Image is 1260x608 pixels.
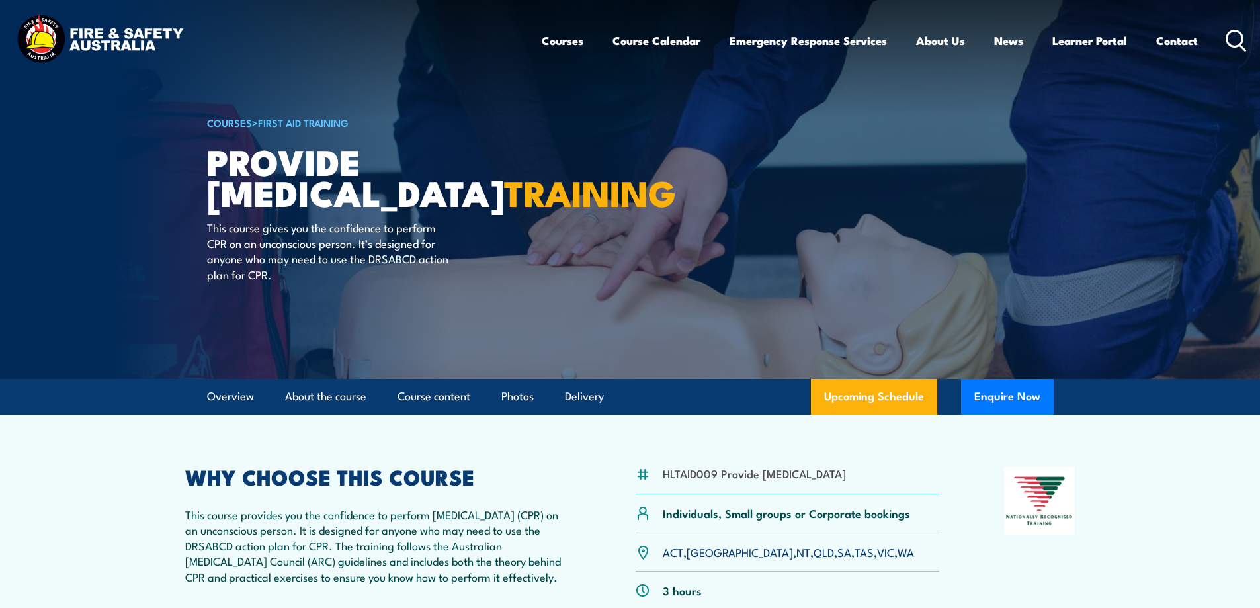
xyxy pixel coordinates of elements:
a: News [994,23,1023,58]
a: About Us [916,23,965,58]
h2: WHY CHOOSE THIS COURSE [185,467,571,486]
a: Course Calendar [612,23,700,58]
a: Overview [207,379,254,414]
a: COURSES [207,115,252,130]
a: Course content [398,379,470,414]
button: Enquire Now [961,379,1054,415]
a: Delivery [565,379,604,414]
a: About the course [285,379,366,414]
strong: TRAINING [504,164,676,219]
p: 3 hours [663,583,702,598]
img: Nationally Recognised Training logo. [1004,467,1075,535]
a: Emergency Response Services [730,23,887,58]
a: Contact [1156,23,1198,58]
p: This course gives you the confidence to perform CPR on an unconscious person. It’s designed for a... [207,220,448,282]
p: This course provides you the confidence to perform [MEDICAL_DATA] (CPR) on an unconscious person.... [185,507,571,584]
a: WA [898,544,914,560]
a: SA [837,544,851,560]
a: VIC [877,544,894,560]
a: TAS [855,544,874,560]
p: Individuals, Small groups or Corporate bookings [663,505,910,521]
a: ACT [663,544,683,560]
a: Photos [501,379,534,414]
h6: > [207,114,534,130]
li: HLTAID009 Provide [MEDICAL_DATA] [663,466,846,481]
a: Upcoming Schedule [811,379,937,415]
a: Learner Portal [1052,23,1127,58]
a: QLD [814,544,834,560]
a: Courses [542,23,583,58]
a: [GEOGRAPHIC_DATA] [687,544,793,560]
h1: Provide [MEDICAL_DATA] [207,146,534,207]
a: First Aid Training [258,115,349,130]
p: , , , , , , , [663,544,914,560]
a: NT [796,544,810,560]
